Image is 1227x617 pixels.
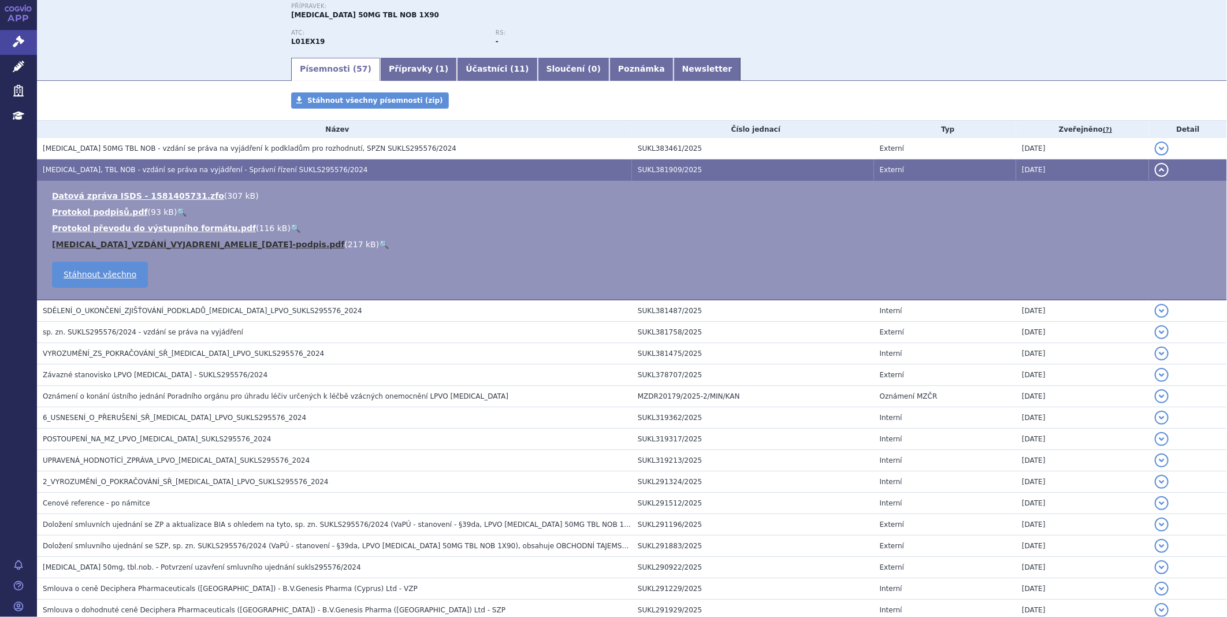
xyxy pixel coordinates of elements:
td: SUKL378707/2025 [632,365,874,386]
span: Doložení smluvního ujednání se SZP, sp. zn. SUKLS295576/2024 (VaPÚ - stanovení - §39da, LPVO QINL... [43,542,633,550]
td: [DATE] [1016,536,1149,557]
a: Protokol podpisů.pdf [52,207,148,217]
a: Stáhnout všechny písemnosti (zip) [291,92,449,109]
span: 1 [439,64,445,73]
span: Závazné stanovisko LPVO QINLOCK - SUKLS295576/2024 [43,371,267,379]
span: 0 [592,64,597,73]
td: SUKL319317/2025 [632,429,874,450]
th: Detail [1149,121,1227,138]
span: 116 kB [259,224,288,233]
td: SUKL291229/2025 [632,578,874,600]
span: 11 [514,64,525,73]
a: 🔍 [379,240,389,249]
span: 2_VYROZUMĚNÍ_O_POKRAČOVÁNÍ_SŘ_QINLOCK_LPVO_SUKLS295576_2024 [43,478,329,486]
td: [DATE] [1016,365,1149,386]
span: 217 kB [348,240,376,249]
span: 6_USNESENÍ_O_PŘERUŠENÍ_SŘ_QINLOCK_LPVO_SUKLS295576_2024 [43,414,306,422]
th: Název [37,121,632,138]
button: detail [1155,347,1169,360]
td: [DATE] [1016,429,1149,450]
span: Interní [880,456,902,464]
a: Poznámka [609,58,674,81]
span: Oznámení o konání ústního jednání Poradního orgánu pro úhradu léčiv určených k léčbě vzácných one... [43,392,508,400]
button: detail [1155,496,1169,510]
span: 93 kB [151,207,174,217]
li: ( ) [52,190,1215,202]
td: [DATE] [1016,322,1149,343]
span: Interní [880,499,902,507]
button: detail [1155,163,1169,177]
td: [DATE] [1016,343,1149,365]
span: Interní [880,307,902,315]
span: QINLOCK, TBL NOB - vzdání se práva na vyjádření - Správní řízení SUKLS295576/2024 [43,166,368,174]
a: Datová zpráva ISDS - 1581405731.zfo [52,191,224,200]
button: detail [1155,582,1169,596]
li: ( ) [52,222,1215,234]
td: SUKL291883/2025 [632,536,874,557]
button: detail [1155,389,1169,403]
button: detail [1155,325,1169,339]
span: VYROZUMĚNÍ_ZS_POKRAČOVÁNÍ_SŘ_QINLOCK_LPVO_SUKLS295576_2024 [43,350,324,358]
strong: RIPRETINIB [291,38,325,46]
a: Stáhnout všechno [52,262,148,288]
td: [DATE] [1016,471,1149,493]
a: Účastníci (11) [457,58,537,81]
button: detail [1155,411,1169,425]
span: Interní [880,478,902,486]
td: SUKL291324/2025 [632,471,874,493]
td: [DATE] [1016,407,1149,429]
span: Smlouva o dohodnuté ceně Deciphera Pharmaceuticals (Netherlands) - B.V.Genesis Pharma (Cyprus) Lt... [43,606,505,614]
span: sp. zn. SUKLS295576/2024 - vzdání se práva na vyjádření [43,328,243,336]
td: [DATE] [1016,450,1149,471]
li: ( ) [52,239,1215,250]
span: Smlouva o ceně Deciphera Pharmaceuticals (Netherlands) - B.V.Genesis Pharma (Cyprus) Ltd - VZP [43,585,418,593]
span: Externí [880,144,904,153]
td: [DATE] [1016,514,1149,536]
td: SUKL319362/2025 [632,407,874,429]
a: Sloučení (0) [538,58,609,81]
button: detail [1155,432,1169,446]
td: SUKL290922/2025 [632,557,874,578]
span: Externí [880,521,904,529]
td: SUKL381758/2025 [632,322,874,343]
td: [DATE] [1016,578,1149,600]
button: detail [1155,603,1169,617]
td: SUKL291196/2025 [632,514,874,536]
span: Externí [880,166,904,174]
span: QINLOCK 50MG TBL NOB - vzdání se práva na vyjádření k podkladům pro rozhodnutí, SPZN SUKLS295576/... [43,144,456,153]
td: [DATE] [1016,386,1149,407]
span: Oznámení MZČR [880,392,938,400]
span: Externí [880,328,904,336]
a: [MEDICAL_DATA]_VZDÁNÍ_VYJADRENI_AMELIE_[DATE]-podpis.pdf [52,240,344,249]
span: Interní [880,350,902,358]
button: detail [1155,304,1169,318]
span: Stáhnout všechny písemnosti (zip) [307,96,443,105]
td: SUKL319213/2025 [632,450,874,471]
button: detail [1155,454,1169,467]
span: Doložení smluvních ujednání se ZP a aktualizace BIA s ohledem na tyto, sp. zn. SUKLS295576/2024 (... [43,521,755,529]
td: [DATE] [1016,557,1149,578]
span: QINLOCK 50mg, tbl.nob. - Potvrzení uzavření smluvního ujednání sukls295576/2024 [43,563,361,571]
span: 307 kB [227,191,255,200]
td: [DATE] [1016,159,1149,181]
p: RS: [496,29,689,36]
th: Typ [874,121,1016,138]
span: Interní [880,606,902,614]
span: Cenové reference - po námitce [43,499,150,507]
td: [DATE] [1016,138,1149,159]
abbr: (?) [1103,126,1112,134]
span: Externí [880,371,904,379]
p: ATC: [291,29,484,36]
button: detail [1155,368,1169,382]
button: detail [1155,142,1169,155]
td: SUKL381487/2025 [632,300,874,322]
a: Protokol převodu do výstupního formátu.pdf [52,224,256,233]
td: SUKL291512/2025 [632,493,874,514]
a: 🔍 [291,224,300,233]
td: [DATE] [1016,493,1149,514]
span: POSTOUPENÍ_NA_MZ_LPVO_QINLOCK_SUKLS295576_2024 [43,435,272,443]
button: detail [1155,475,1169,489]
a: Přípravky (1) [380,58,457,81]
span: [MEDICAL_DATA] 50MG TBL NOB 1X90 [291,11,439,19]
button: detail [1155,518,1169,531]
